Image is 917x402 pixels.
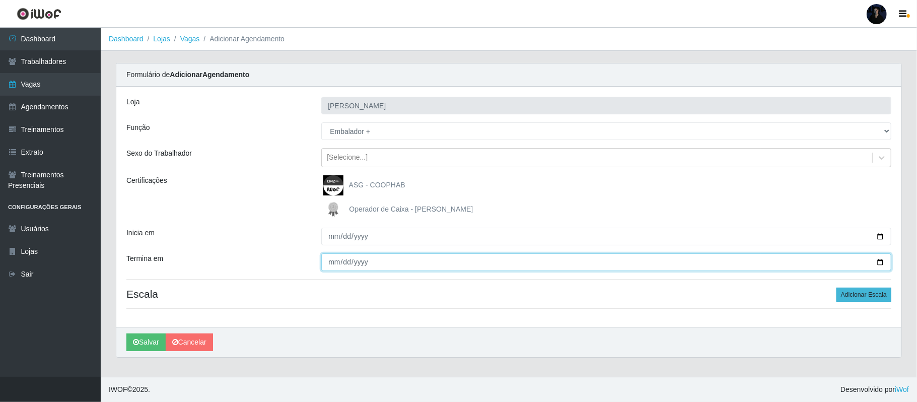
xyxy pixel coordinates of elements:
[323,199,347,220] img: Operador de Caixa - Queiroz Atacadão
[323,175,347,195] img: ASG - COOPHAB
[126,148,192,159] label: Sexo do Trabalhador
[109,35,144,43] a: Dashboard
[836,288,891,302] button: Adicionar Escala
[101,28,917,51] nav: breadcrumb
[895,385,909,393] a: iWof
[126,253,163,264] label: Termina em
[17,8,61,20] img: CoreUI Logo
[126,228,155,238] label: Inicia em
[349,205,473,213] span: Operador de Caixa - [PERSON_NAME]
[840,384,909,395] span: Desenvolvido por
[109,384,150,395] span: © 2025 .
[321,253,891,271] input: 00/00/0000
[126,333,166,351] button: Salvar
[126,175,167,186] label: Certificações
[116,63,901,87] div: Formulário de
[321,228,891,245] input: 00/00/0000
[166,333,213,351] a: Cancelar
[126,288,891,300] h4: Escala
[327,153,368,163] div: [Selecione...]
[170,71,249,79] strong: Adicionar Agendamento
[349,181,405,189] span: ASG - COOPHAB
[126,122,150,133] label: Função
[199,34,285,44] li: Adicionar Agendamento
[180,35,200,43] a: Vagas
[153,35,170,43] a: Lojas
[109,385,127,393] span: IWOF
[126,97,139,107] label: Loja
